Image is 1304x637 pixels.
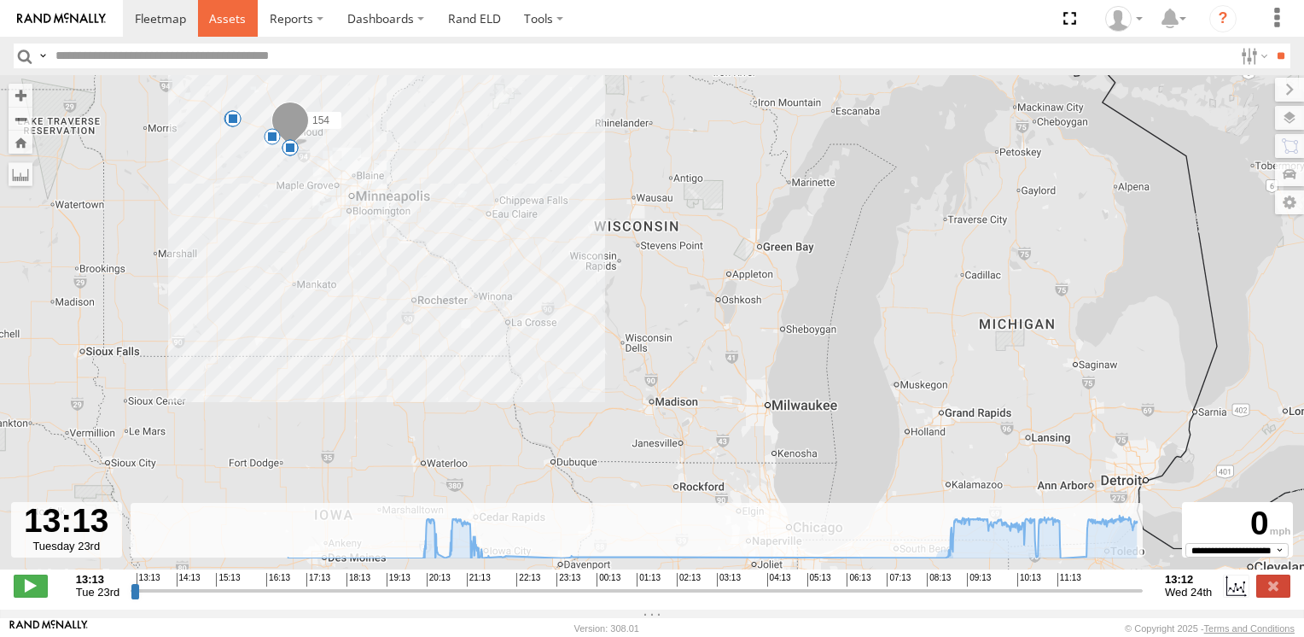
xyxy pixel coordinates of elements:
span: 13:13 [137,573,160,587]
span: 01:13 [637,573,661,587]
div: John Bibbs [1099,6,1149,32]
a: Terms and Conditions [1204,623,1295,634]
div: © Copyright 2025 - [1125,623,1295,634]
span: 05:13 [807,573,831,587]
span: 21:13 [467,573,491,587]
label: Close [1256,575,1290,597]
span: 17:13 [306,573,330,587]
span: 20:13 [427,573,451,587]
label: Measure [9,162,32,186]
img: rand-logo.svg [17,13,106,25]
button: Zoom Home [9,131,32,154]
span: 19:13 [387,573,410,587]
span: 23:13 [556,573,580,587]
a: Visit our Website [9,620,88,637]
span: 03:13 [717,573,741,587]
span: 00:13 [597,573,620,587]
span: 07:13 [887,573,911,587]
div: Version: 308.01 [574,623,639,634]
span: 06:13 [847,573,870,587]
span: 15:13 [216,573,240,587]
label: Search Query [36,44,49,68]
span: 04:13 [767,573,791,587]
label: Map Settings [1275,190,1304,214]
button: Zoom out [9,107,32,131]
strong: 13:12 [1165,573,1212,586]
label: Search Filter Options [1234,44,1271,68]
span: 14:13 [177,573,201,587]
span: 22:13 [516,573,540,587]
span: 10:13 [1017,573,1041,587]
strong: 13:13 [76,573,119,586]
span: 18:13 [346,573,370,587]
span: Wed 24th Sep 2025 [1165,586,1212,599]
button: Zoom in [9,84,32,107]
span: 16:13 [266,573,290,587]
label: Play/Stop [14,575,48,597]
i: ? [1209,5,1237,32]
span: 09:13 [967,573,991,587]
div: 0 [1185,505,1290,543]
span: Tue 23rd Sep 2025 [76,586,119,599]
span: 11:13 [1057,573,1081,587]
span: 08:13 [927,573,951,587]
span: 154 [312,114,329,126]
span: 02:13 [677,573,701,587]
